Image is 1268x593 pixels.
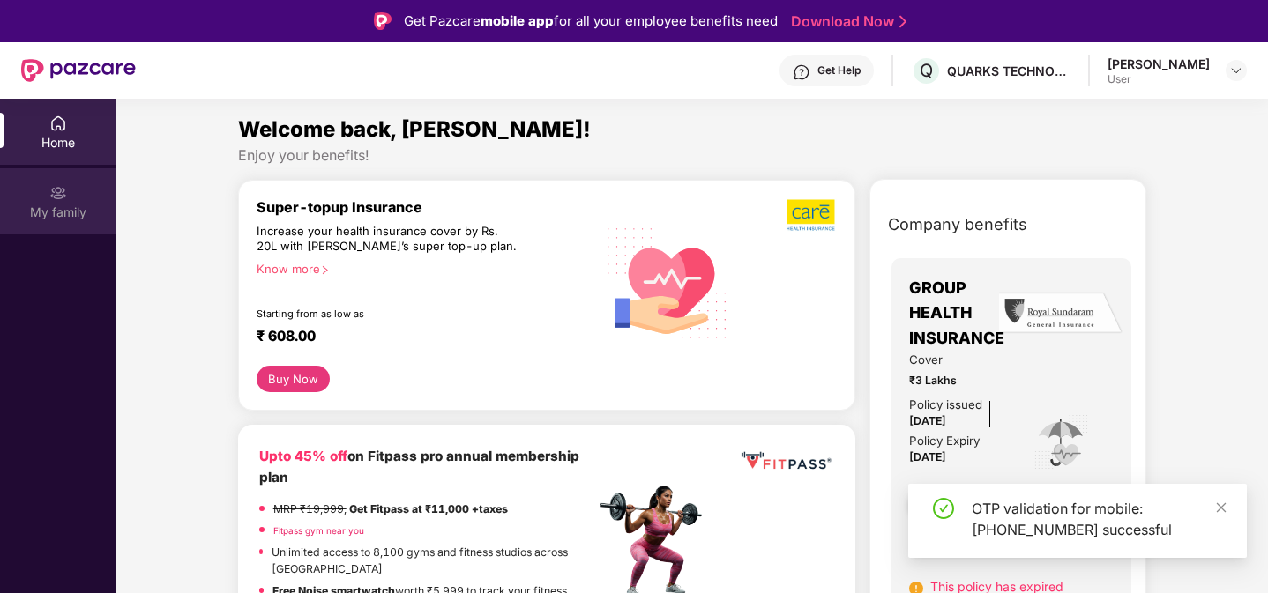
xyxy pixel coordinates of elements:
div: OTP validation for mobile: [PHONE_NUMBER] successful [972,498,1226,540]
div: Starting from as low as [257,308,520,320]
a: Download Now [791,12,901,31]
a: Fitpass gym near you [273,525,364,536]
span: Welcome back, [PERSON_NAME]! [238,116,591,142]
img: svg+xml;base64,PHN2ZyB4bWxucz0iaHR0cDovL3d3dy53My5vcmcvMjAwMC9zdmciIHhtbG5zOnhsaW5rPSJodHRwOi8vd3... [595,208,741,355]
span: check-circle [933,498,954,519]
img: svg+xml;base64,PHN2ZyB4bWxucz0iaHR0cDovL3d3dy53My5vcmcvMjAwMC9zdmciIHdpZHRoPSI0OC45NDMiIGhlaWdodD... [900,485,944,528]
img: Logo [374,12,392,30]
div: Super-topup Insurance [257,198,595,216]
img: svg+xml;base64,PHN2ZyBpZD0iSGVscC0zMngzMiIgeG1sbnM9Imh0dHA6Ly93d3cudzMub3JnLzIwMDAvc3ZnIiB3aWR0aD... [793,63,810,81]
button: Buy Now [257,366,330,392]
span: Q [920,60,933,81]
strong: Get Fitpass at ₹11,000 +taxes [349,502,508,515]
img: fppp.png [738,446,834,476]
img: New Pazcare Logo [21,59,136,82]
img: Stroke [899,12,906,31]
b: Upto 45% off [259,448,347,464]
img: b5dec4f62d2307b9de63beb79f102df3.png [787,198,837,232]
span: GROUP HEALTH INSURANCE [909,276,1009,351]
div: Know more [257,262,585,274]
img: insurerLogo [999,292,1123,335]
p: Unlimited access to 8,100 gyms and fitness studios across [GEOGRAPHIC_DATA] [272,544,594,578]
del: MRP ₹19,999, [273,502,347,515]
span: Cover [909,351,1009,369]
div: Enjoy your benefits! [238,146,1147,165]
div: Get Pazcare for all your employee benefits need [404,11,778,32]
div: ₹ 608.00 [257,327,578,348]
span: close [1215,501,1227,514]
img: svg+xml;base64,PHN2ZyBpZD0iSG9tZSIgeG1sbnM9Imh0dHA6Ly93d3cudzMub3JnLzIwMDAvc3ZnIiB3aWR0aD0iMjAiIG... [49,115,67,132]
div: QUARKS TECHNOSOFT [947,63,1070,79]
img: icon [1033,413,1090,471]
strong: mobile app [481,12,554,29]
div: Policy Expiry [909,432,980,450]
span: [DATE] [909,414,946,427]
span: [DATE] [909,450,946,463]
div: User [1108,72,1210,86]
div: Get Help [817,63,861,78]
div: Policy issued [909,396,982,414]
span: Company benefits [888,212,1027,237]
b: on Fitpass pro annual membership plan [259,448,579,486]
span: ₹3 Lakhs [909,372,1009,389]
span: right [320,265,330,275]
img: svg+xml;base64,PHN2ZyB3aWR0aD0iMjAiIGhlaWdodD0iMjAiIHZpZXdCb3g9IjAgMCAyMCAyMCIgZmlsbD0ibm9uZSIgeG... [49,184,67,202]
img: svg+xml;base64,PHN2ZyBpZD0iRHJvcGRvd24tMzJ4MzIiIHhtbG5zPSJodHRwOi8vd3d3LnczLm9yZy8yMDAwL3N2ZyIgd2... [1229,63,1243,78]
div: [PERSON_NAME] [1108,56,1210,72]
div: Increase your health insurance cover by Rs. 20L with [PERSON_NAME]’s super top-up plan. [257,224,519,255]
